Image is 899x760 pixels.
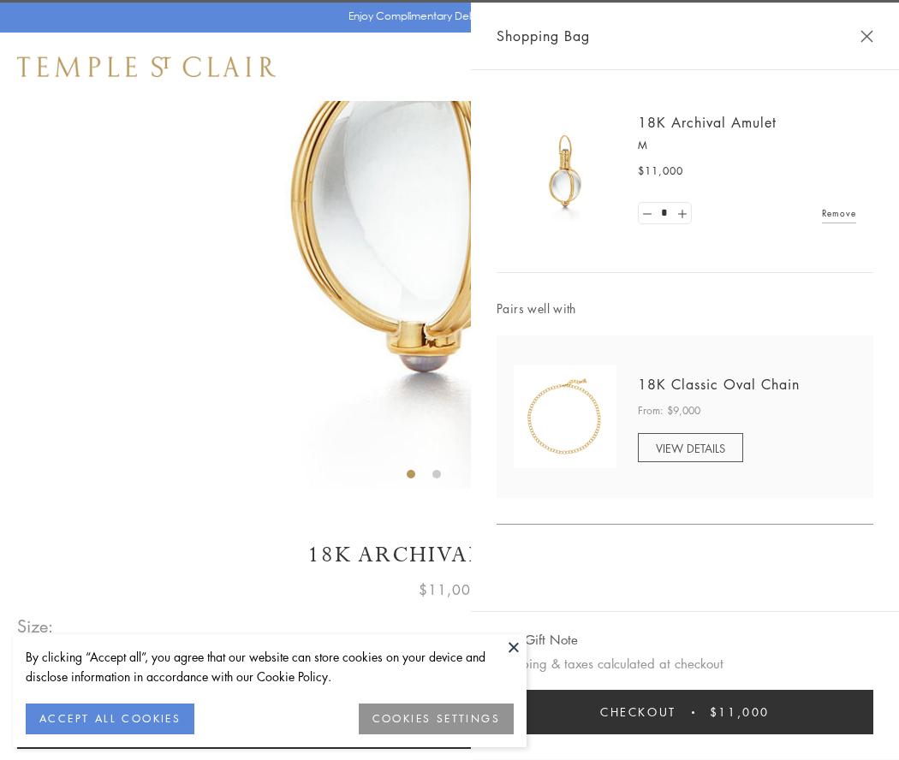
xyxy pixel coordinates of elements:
[514,120,616,223] img: 18K Archival Amulet
[656,440,725,456] span: VIEW DETAILS
[17,540,882,570] h1: 18K Archival Amulet
[673,203,690,224] a: Set quantity to 2
[600,703,676,721] span: Checkout
[638,137,856,154] p: M
[497,653,873,674] p: Shipping & taxes calculated at checkout
[26,647,514,686] div: By clicking “Accept all”, you agree that our website can store cookies on your device and disclos...
[638,163,683,180] span: $11,000
[638,433,743,462] a: VIEW DETAILS
[497,629,578,650] button: Add Gift Note
[359,704,514,734] button: COOKIES SETTINGS
[860,30,873,43] button: Close Shopping Bag
[638,402,700,419] span: From: $9,000
[638,113,777,132] a: 18K Archival Amulet
[348,8,543,25] p: Enjoy Complimentary Delivery & Returns
[822,204,856,223] a: Remove
[419,579,480,601] span: $11,000
[497,690,873,734] button: Checkout $11,000
[17,56,276,77] img: Temple St. Clair
[638,375,800,394] a: 18K Classic Oval Chain
[497,25,590,47] span: Shopping Bag
[639,203,656,224] a: Set quantity to 0
[17,612,55,640] span: Size:
[514,365,616,468] img: N88865-OV18
[26,704,194,734] button: ACCEPT ALL COOKIES
[710,703,770,721] span: $11,000
[497,299,873,318] span: Pairs well with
